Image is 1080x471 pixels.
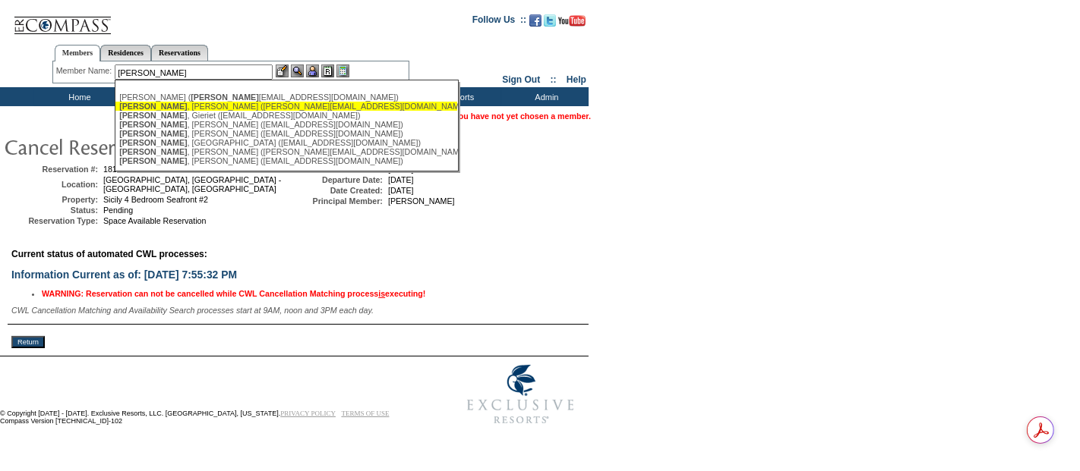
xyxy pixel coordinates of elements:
img: b_calculator.gif [336,64,349,77]
span: Pending [103,206,133,215]
span: [PERSON_NAME] [119,120,187,129]
span: [PERSON_NAME] [119,147,187,156]
td: Location: [7,175,98,193]
span: [PERSON_NAME] [191,93,258,102]
td: Reservation #: [7,165,98,174]
span: [GEOGRAPHIC_DATA], [GEOGRAPHIC_DATA] - [GEOGRAPHIC_DATA], [GEOGRAPHIC_DATA] [103,175,281,193]
div: , [GEOGRAPHIC_DATA] ([EMAIL_ADDRESS][DOMAIN_NAME]) [119,138,453,147]
td: Date Created: [292,186,383,195]
td: Follow Us :: [472,13,526,31]
span: [PERSON_NAME] [119,129,187,138]
td: Principal Member: [292,196,383,206]
a: Residences [100,45,151,61]
img: b_edit.gif [276,64,289,77]
span: Information Current as of: [DATE] 7:55:32 PM [11,268,237,281]
span: 1810567 [103,165,135,174]
span: [DATE] [388,175,414,184]
a: TERMS OF USE [342,410,390,417]
img: Become our fan on Facebook [529,14,542,27]
u: is [378,289,385,298]
div: , [PERSON_NAME] ([PERSON_NAME][EMAIL_ADDRESS][DOMAIN_NAME]) [119,102,453,111]
a: Follow us on Twitter [544,19,556,28]
div: , [PERSON_NAME] ([EMAIL_ADDRESS][DOMAIN_NAME]) [119,156,453,165]
span: WARNING: Reservation can not be cancelled while CWL Cancellation Matching process executing! [42,289,426,298]
a: Become our fan on Facebook [529,19,542,28]
a: Help [567,74,586,85]
img: View [291,64,304,77]
td: Home [34,87,122,106]
span: Current status of automated CWL processes: [11,249,207,259]
div: [PERSON_NAME] ( [EMAIL_ADDRESS][DOMAIN_NAME]) [119,93,453,102]
span: [DATE] [388,186,414,195]
div: Member Name: [56,64,115,77]
span: You have not yet chosen a member. [454,111,591,121]
div: , [PERSON_NAME] ([EMAIL_ADDRESS][DOMAIN_NAME]) [119,129,453,138]
input: Return [11,336,45,348]
a: Subscribe to our YouTube Channel [558,19,586,28]
span: :: [551,74,557,85]
img: Exclusive Resorts [453,356,589,432]
div: CWL Cancellation Matching and Availability Search processes start at 9AM, noon and 3PM each day. [11,306,589,315]
a: PRIVACY POLICY [280,410,336,417]
img: Subscribe to our YouTube Channel [558,15,586,27]
img: pgTtlCancelRes.gif [4,131,308,162]
span: Space Available Reservation [103,216,206,225]
span: [PERSON_NAME] [119,102,187,111]
div: , Gieriet ([EMAIL_ADDRESS][DOMAIN_NAME]) [119,111,453,120]
span: [PERSON_NAME] [119,138,187,147]
td: Status: [7,206,98,215]
div: , [PERSON_NAME] ([EMAIL_ADDRESS][DOMAIN_NAME]) [119,120,453,129]
img: Follow us on Twitter [544,14,556,27]
span: [PERSON_NAME] [388,196,455,206]
td: Departure Date: [292,175,383,184]
a: Sign Out [502,74,540,85]
span: [PERSON_NAME] [119,111,187,120]
a: Members [55,45,101,61]
span: Sicily 4 Bedroom Seafront #2 [103,195,208,204]
img: Compass Home [13,4,112,35]
div: , [PERSON_NAME] ([PERSON_NAME][EMAIL_ADDRESS][DOMAIN_NAME]) [119,147,453,156]
img: Reservations [321,64,334,77]
td: Property: [7,195,98,204]
a: Reservations [151,45,208,61]
span: [PERSON_NAME] [119,156,187,165]
td: Admin [501,87,589,106]
td: Reservation Type: [7,216,98,225]
img: Impersonate [306,64,319,77]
